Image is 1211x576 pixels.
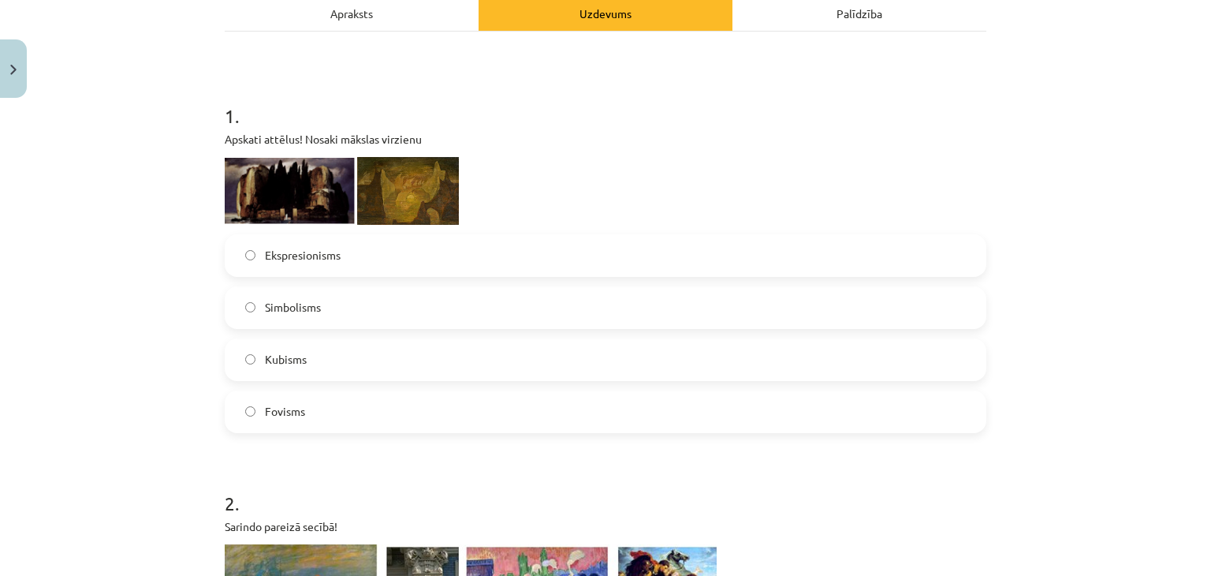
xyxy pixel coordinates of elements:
input: Fovisms [245,406,255,417]
input: Ekspresionisms [245,250,255,260]
span: Kubisms [265,351,307,368]
p: Sarindo pareizā secībā! [225,518,986,535]
img: icon-close-lesson-0947bae3869378f0d4975bcd49f059093ad1ed9edebbc8119c70593378902aed.svg [10,65,17,75]
input: Kubisms [245,354,255,365]
h1: 1 . [225,77,986,126]
span: Simbolisms [265,299,321,316]
span: Fovisms [265,403,305,420]
input: Simbolisms [245,302,255,312]
span: Ekspresionisms [265,247,341,264]
p: Apskati attēlus! Nosaki mākslas virzienu [225,131,986,148]
h1: 2 . [225,465,986,514]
